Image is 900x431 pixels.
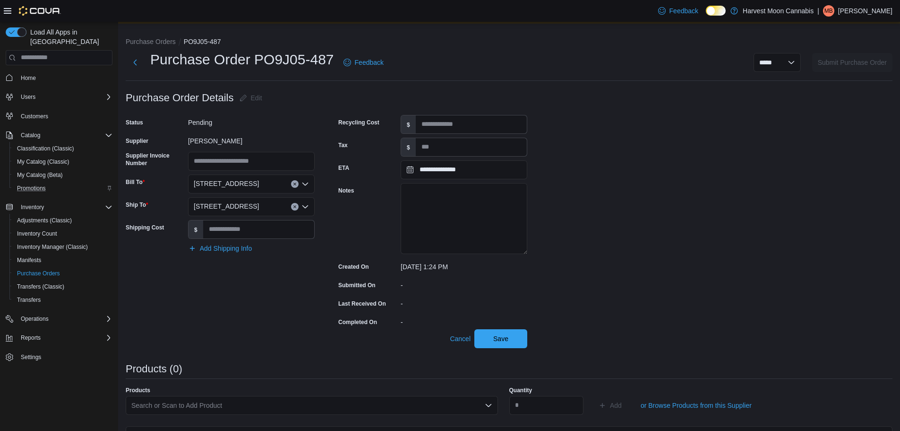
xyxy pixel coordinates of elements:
[2,350,116,364] button: Settings
[17,351,112,363] span: Settings
[21,132,40,139] span: Catalog
[340,53,387,72] a: Feedback
[493,334,508,343] span: Save
[641,401,752,410] span: or Browse Products from this Supplier
[194,178,259,189] span: [STREET_ADDRESS]
[188,115,315,126] div: Pending
[17,171,63,179] span: My Catalog (Beta)
[485,402,492,409] button: Open list of options
[126,201,148,209] label: Ship To
[291,203,299,211] button: Clear input
[13,228,61,239] a: Inventory Count
[184,38,221,45] button: PO9J05-487
[17,230,57,237] span: Inventory Count
[13,255,45,266] a: Manifests
[9,240,116,254] button: Inventory Manager (Classic)
[13,241,112,253] span: Inventory Manager (Classic)
[401,278,527,289] div: -
[13,215,112,226] span: Adjustments (Classic)
[13,228,112,239] span: Inventory Count
[338,119,379,126] label: Recycling Cost
[812,53,892,72] button: Submit Purchase Order
[13,143,112,154] span: Classification (Classic)
[401,296,527,308] div: -
[185,239,256,258] button: Add Shipping Info
[17,72,112,84] span: Home
[17,352,45,363] a: Settings
[150,50,334,69] h1: Purchase Order PO9J05-487
[401,160,527,179] input: Press the down key to open a popover containing a calendar.
[17,111,52,122] a: Customers
[9,155,116,168] button: My Catalog (Classic)
[17,110,112,122] span: Customers
[21,334,41,342] span: Reports
[2,71,116,85] button: Home
[9,182,116,195] button: Promotions
[9,142,116,155] button: Classification (Classic)
[126,37,892,48] nav: An example of EuiBreadcrumbs
[194,201,259,212] span: [STREET_ADDRESS]
[126,178,145,186] label: Bill To
[2,312,116,325] button: Operations
[236,88,266,107] button: Edit
[13,241,92,253] a: Inventory Manager (Classic)
[2,90,116,104] button: Users
[17,313,52,325] button: Operations
[13,156,73,167] a: My Catalog (Classic)
[188,133,315,145] div: [PERSON_NAME]
[200,244,252,253] span: Add Shipping Info
[13,169,112,181] span: My Catalog (Beta)
[126,152,184,167] label: Supplier Invoice Number
[2,201,116,214] button: Inventory
[21,93,35,101] span: Users
[13,294,44,306] a: Transfers
[401,315,527,326] div: -
[706,6,726,16] input: Dark Mode
[17,202,48,213] button: Inventory
[126,387,150,394] label: Products
[17,130,112,141] span: Catalog
[17,283,64,290] span: Transfers (Classic)
[2,109,116,123] button: Customers
[17,296,41,304] span: Transfers
[291,180,299,188] button: Clear input
[17,72,40,84] a: Home
[21,74,36,82] span: Home
[13,255,112,266] span: Manifests
[13,294,112,306] span: Transfers
[637,396,755,415] button: or Browse Products from this Supplier
[17,256,41,264] span: Manifests
[450,334,471,343] span: Cancel
[17,145,74,152] span: Classification (Classic)
[17,332,44,343] button: Reports
[743,5,814,17] p: Harvest Moon Cannabis
[9,214,116,227] button: Adjustments (Classic)
[338,281,376,289] label: Submitted On
[338,300,386,308] label: Last Received On
[13,183,50,194] a: Promotions
[9,293,116,307] button: Transfers
[9,227,116,240] button: Inventory Count
[21,353,41,361] span: Settings
[13,268,64,279] a: Purchase Orders
[338,164,349,172] label: ETA
[21,315,49,323] span: Operations
[17,217,72,224] span: Adjustments (Classic)
[338,318,377,326] label: Completed On
[126,53,145,72] button: Next
[595,396,626,415] button: Add
[21,113,48,120] span: Customers
[189,220,203,238] label: $
[17,91,39,103] button: Users
[17,243,88,251] span: Inventory Manager (Classic)
[446,329,474,348] button: Cancel
[126,224,164,231] label: Shipping Cost
[817,5,819,17] p: |
[17,332,112,343] span: Reports
[823,5,834,17] div: Mike Burd
[301,180,309,188] button: Open list of options
[17,91,112,103] span: Users
[509,387,532,394] label: Quantity
[338,141,348,149] label: Tax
